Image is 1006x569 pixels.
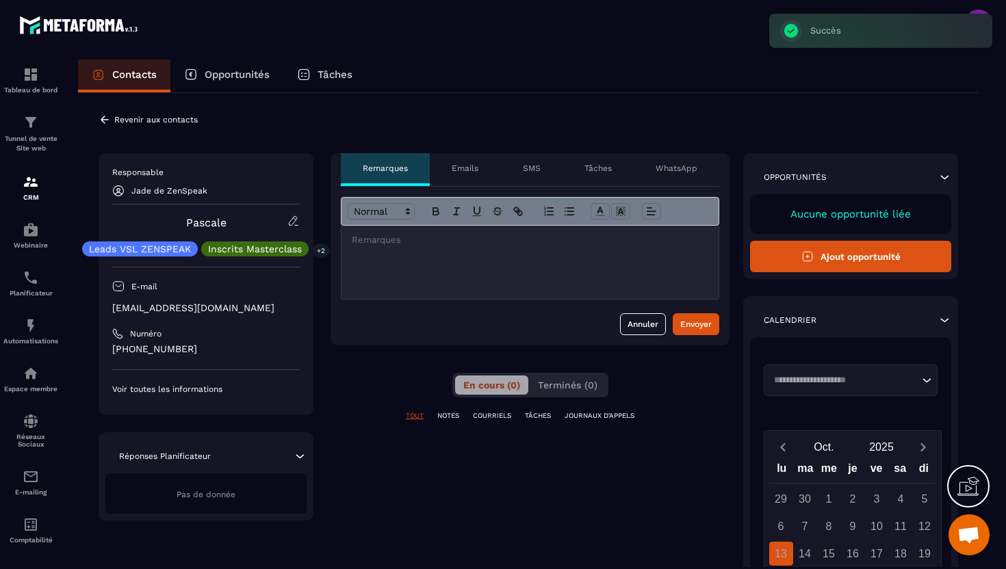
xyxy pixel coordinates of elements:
[119,451,211,462] p: Réponses Planificateur
[3,289,58,297] p: Planificateur
[23,269,39,286] img: scheduler
[3,134,58,153] p: Tunnel de vente Site web
[112,384,300,395] p: Voir toutes les informations
[463,380,520,391] span: En cours (0)
[769,373,918,387] input: Search for option
[889,514,913,538] div: 11
[130,328,162,339] p: Numéro
[793,487,817,511] div: 30
[112,167,300,178] p: Responsable
[769,487,793,511] div: 29
[112,302,300,315] p: [EMAIL_ADDRESS][DOMAIN_NAME]
[584,163,612,174] p: Tâches
[312,243,330,258] p: +2
[523,163,541,174] p: SMS
[3,506,58,554] a: accountantaccountantComptabilité
[565,411,634,421] p: JOURNAUX D'APPELS
[656,163,697,174] p: WhatsApp
[3,433,58,448] p: Réseaux Sociaux
[23,222,39,238] img: automations
[170,59,283,92] a: Opportunités
[817,459,841,483] div: me
[750,241,951,272] button: Ajout opportunité
[913,542,937,566] div: 19
[23,114,39,131] img: formation
[794,459,818,483] div: ma
[913,487,937,511] div: 5
[3,488,58,496] p: E-mailing
[864,459,888,483] div: ve
[3,163,58,211] a: formationformationCRM
[770,459,794,483] div: lu
[3,194,58,201] p: CRM
[793,514,817,538] div: 7
[3,337,58,345] p: Automatisations
[764,208,938,220] p: Aucune opportunité liée
[769,514,793,538] div: 6
[795,435,853,459] button: Open months overlay
[437,411,459,421] p: NOTES
[114,115,198,124] p: Revenir aux contacts
[764,315,816,326] p: Calendrier
[3,211,58,259] a: automationsautomationsWebinaire
[283,59,366,92] a: Tâches
[23,66,39,83] img: formation
[3,458,58,506] a: emailemailE-mailing
[177,490,235,499] span: Pas de donnée
[186,216,227,229] a: Pascale
[769,542,793,566] div: 13
[888,459,912,483] div: sa
[865,542,889,566] div: 17
[793,542,817,566] div: 14
[3,104,58,163] a: formationformationTunnel de vente Site web
[538,380,597,391] span: Terminés (0)
[673,313,719,335] button: Envoyer
[764,365,938,396] div: Search for option
[3,355,58,403] a: automationsautomationsEspace membre
[680,317,712,331] div: Envoyer
[3,403,58,458] a: social-networksocial-networkRéseaux Sociaux
[78,59,170,92] a: Contacts
[817,542,841,566] div: 15
[363,163,408,174] p: Remarques
[23,174,39,190] img: formation
[406,411,424,421] p: TOUT
[841,459,865,483] div: je
[770,438,795,456] button: Previous month
[3,259,58,307] a: schedulerschedulerPlanificateur
[112,68,157,81] p: Contacts
[3,307,58,355] a: automationsautomationsAutomatisations
[23,413,39,429] img: social-network
[913,514,937,538] div: 12
[3,241,58,249] p: Webinaire
[817,487,841,511] div: 1
[912,459,936,483] div: di
[889,487,913,511] div: 4
[19,12,142,38] img: logo
[473,411,511,421] p: COURRIELS
[3,536,58,544] p: Comptabilité
[3,385,58,393] p: Espace membre
[841,487,865,511] div: 2
[318,68,352,81] p: Tâches
[530,375,606,395] button: Terminés (0)
[949,514,990,555] div: Ouvrir le chat
[764,172,827,183] p: Opportunités
[817,514,841,538] div: 8
[841,542,865,566] div: 16
[3,56,58,104] a: formationformationTableau de bord
[841,514,865,538] div: 9
[3,86,58,94] p: Tableau de bord
[452,163,478,174] p: Emails
[865,487,889,511] div: 3
[620,313,666,335] button: Annuler
[23,468,39,485] img: email
[23,516,39,533] img: accountant
[889,542,913,566] div: 18
[865,514,889,538] div: 10
[131,186,207,196] p: Jade de ZenSpeak
[205,68,270,81] p: Opportunités
[455,375,528,395] button: En cours (0)
[23,317,39,334] img: automations
[112,343,300,356] p: [PHONE_NUMBER]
